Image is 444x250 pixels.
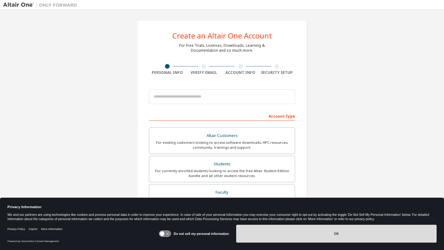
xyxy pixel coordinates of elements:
div: Personal Info [149,70,186,75]
div: Faculty [153,188,291,197]
div: For currently enrolled students looking to access the free Altair Student Edition bundle and all ... [153,168,291,178]
div: Altair Customers [153,131,291,140]
div: Verify Email [186,70,222,75]
div: Create an Altair One Account [172,32,272,39]
div: For faculty & administrators of academic institutions administering students and accessing softwa... [153,196,291,206]
div: For existing customers looking to access software downloads, HPC resources, community, trainings ... [153,140,291,150]
div: Security Setup [259,70,295,75]
div: For Free Trials, Licenses, Downloads, Learning & Documentation and so much more. [179,43,265,53]
div: Account Info [222,70,259,75]
div: Students [153,160,291,168]
div: Account Type [149,111,295,121]
img: Altair One [3,2,80,8]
